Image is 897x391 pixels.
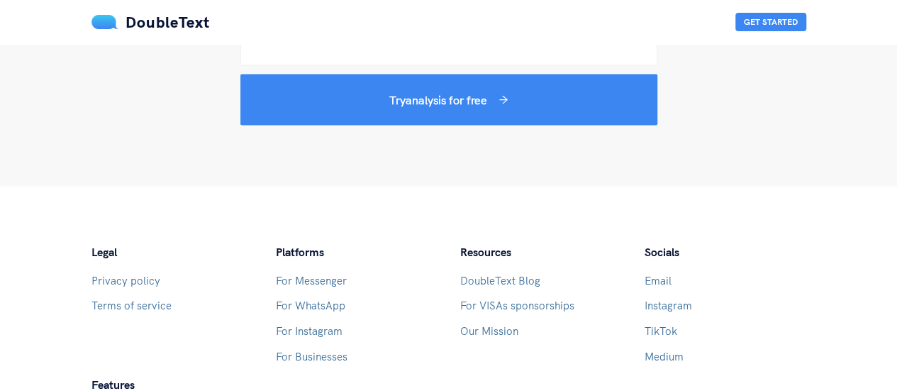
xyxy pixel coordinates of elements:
a: Instagram [645,299,692,312]
span: DoubleText [126,12,210,32]
a: Privacy policy [91,274,160,287]
span: arrow-right [498,95,508,105]
span: Legal [91,245,117,259]
img: mS3x8y1f88AAAAABJRU5ErkJggg== [91,15,118,29]
a: DoubleText Blog [460,274,540,287]
a: Terms of service [91,299,172,312]
a: TikTok [645,324,677,338]
a: Medium [645,350,684,363]
a: Our Mission [460,324,518,338]
a: For WhatsApp [276,299,345,312]
a: Email [645,274,672,287]
span: Socials [645,245,679,259]
a: Tryanalysis for free [240,75,657,126]
a: For Messenger [276,274,347,287]
a: DoubleText [91,12,210,32]
span: Resources [460,245,511,259]
span: Platforms [276,245,324,259]
a: For Instagram [276,324,342,338]
a: For Businesses [276,350,347,363]
h5: Try analysis for free [389,92,487,109]
a: For VISAs sponsorships [460,299,574,312]
button: Get Started [735,13,806,31]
